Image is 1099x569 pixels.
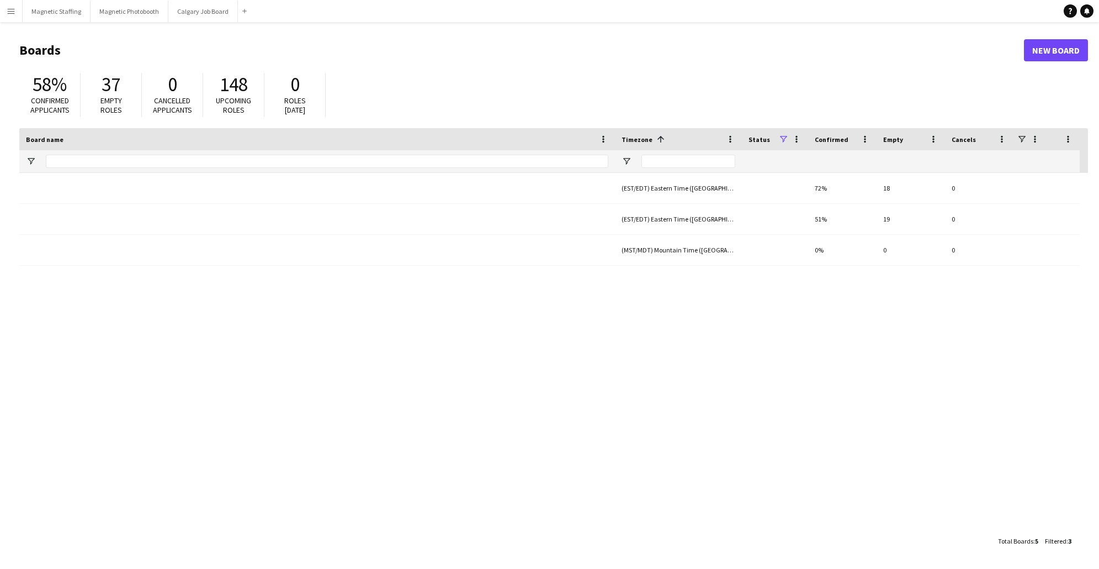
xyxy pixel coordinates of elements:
div: (EST/EDT) Eastern Time ([GEOGRAPHIC_DATA] & [GEOGRAPHIC_DATA]) [615,266,742,296]
button: Open Filter Menu [26,156,36,166]
span: 0 [168,72,177,97]
a: New Board [1024,39,1088,61]
span: Total Boards [998,537,1033,545]
span: Cancels [952,135,976,144]
span: Confirmed [815,135,848,144]
button: Calgary Job Board [168,1,238,22]
span: 148 [220,72,248,97]
span: Status [748,135,770,144]
span: Filtered [1045,537,1066,545]
div: 0 [945,266,1013,296]
span: Timezone [622,135,652,144]
span: Board name [26,135,63,144]
div: 0% [808,235,877,265]
span: Confirmed applicants [30,96,70,115]
div: 72% [808,173,877,203]
span: Empty [883,135,903,144]
div: 0 [877,266,945,296]
span: Upcoming roles [216,96,251,115]
div: 0 [877,235,945,265]
button: Magnetic Staffing [23,1,91,22]
input: Timezone Filter Input [641,155,735,168]
button: Open Filter Menu [622,156,631,166]
div: (EST/EDT) Eastern Time ([GEOGRAPHIC_DATA] & [GEOGRAPHIC_DATA]) [615,173,742,203]
span: 3 [1068,537,1071,545]
h1: Boards [19,42,1024,59]
div: 0% [808,266,877,296]
div: 0 [945,235,1013,265]
div: (EST/EDT) Eastern Time ([GEOGRAPHIC_DATA] & [GEOGRAPHIC_DATA]) [615,204,742,234]
div: : [1045,530,1071,552]
span: Roles [DATE] [284,96,306,115]
span: 5 [1035,537,1038,545]
div: (EST/EDT) Eastern Time ([GEOGRAPHIC_DATA] & [GEOGRAPHIC_DATA]) [615,235,742,265]
span: 37 [102,72,120,97]
div: 51% [808,204,877,234]
span: 58% [33,72,67,97]
span: 0 [290,72,300,97]
div: 0 [945,173,1013,203]
div: 19 [877,204,945,234]
input: Board name Filter Input [46,155,608,168]
div: 18 [877,173,945,203]
div: : [998,530,1038,552]
span: Cancelled applicants [153,96,192,115]
span: Empty roles [100,96,122,115]
button: Magnetic Photobooth [91,1,168,22]
div: 0 [945,204,1013,234]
